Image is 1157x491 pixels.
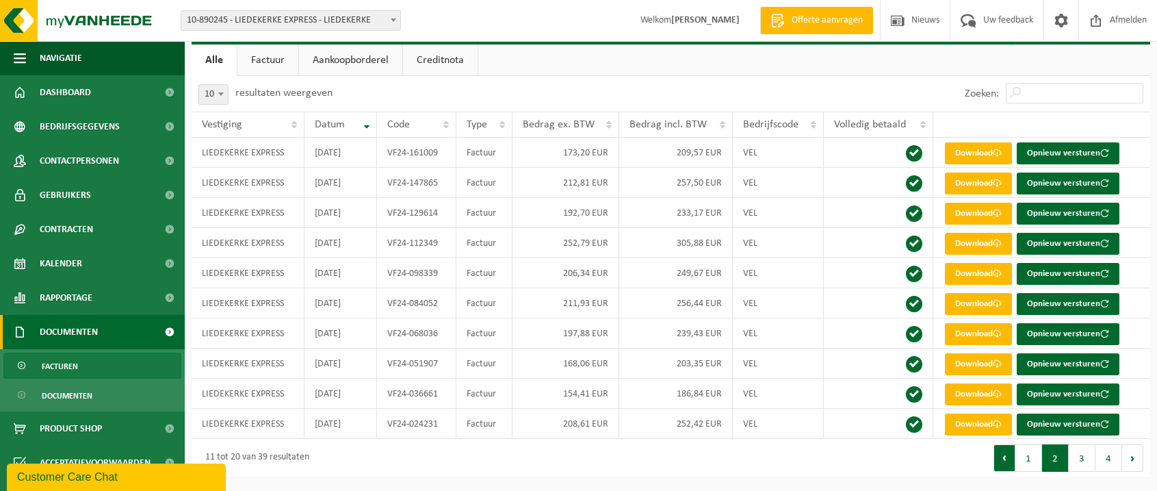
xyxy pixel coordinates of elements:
button: Previous [993,444,1015,472]
td: VF24-147865 [377,168,457,198]
span: Kalender [40,247,82,281]
a: Download [945,323,1012,345]
span: Dashboard [40,75,91,110]
span: Bedrag incl. BTW [629,119,707,130]
td: 249,67 EUR [619,258,732,288]
span: Bedrijfsgegevens [40,110,120,144]
span: Bedrijfscode [743,119,798,130]
a: Download [945,173,1012,194]
td: 203,35 EUR [619,349,732,379]
td: VEL [733,198,824,228]
td: Factuur [456,409,512,439]
td: [DATE] [304,198,377,228]
td: [DATE] [304,349,377,379]
button: Opnieuw versturen [1017,414,1119,436]
td: VEL [733,168,824,198]
td: Factuur [456,228,512,258]
td: LIEDEKERKE EXPRESS [192,379,304,409]
td: 208,61 EUR [512,409,620,439]
a: Download [945,383,1012,405]
td: Factuur [456,198,512,228]
td: [DATE] [304,379,377,409]
td: LIEDEKERKE EXPRESS [192,228,304,258]
td: Factuur [456,168,512,198]
td: [DATE] [304,409,377,439]
a: Download [945,353,1012,375]
span: Documenten [40,315,98,349]
td: VF24-024231 [377,409,457,439]
td: [DATE] [304,288,377,318]
span: 10-890245 - LIEDEKERKE EXPRESS - LIEDEKERKE [181,10,401,31]
td: 168,06 EUR [512,349,620,379]
td: VF24-129614 [377,198,457,228]
span: Documenten [42,383,92,409]
span: Contactpersonen [40,144,119,178]
td: LIEDEKERKE EXPRESS [192,258,304,288]
td: 252,79 EUR [512,228,620,258]
span: Datum [315,119,345,130]
button: Opnieuw versturen [1017,383,1119,405]
td: [DATE] [304,228,377,258]
span: Navigatie [40,41,82,75]
td: 206,34 EUR [512,258,620,288]
a: Download [945,414,1012,436]
a: Factuur [237,45,298,76]
td: VF24-051907 [377,349,457,379]
iframe: chat widget [7,461,229,491]
strong: [PERSON_NAME] [671,15,740,25]
span: Rapportage [40,281,92,315]
span: Vestiging [202,119,242,130]
span: 10 [198,84,229,105]
td: VEL [733,288,824,318]
span: Bedrag ex. BTW [523,119,595,130]
a: Download [945,203,1012,225]
span: 10-890245 - LIEDEKERKE EXPRESS - LIEDEKERKE [181,11,400,30]
td: VF24-098339 [377,258,457,288]
td: 209,57 EUR [619,138,732,168]
button: Opnieuw versturen [1017,263,1119,285]
button: Next [1122,444,1143,472]
td: 212,81 EUR [512,168,620,198]
span: Volledig betaald [834,119,906,130]
span: Code [387,119,410,130]
td: Factuur [456,379,512,409]
button: Opnieuw versturen [1017,203,1119,225]
td: VEL [733,228,824,258]
button: Opnieuw versturen [1017,142,1119,164]
td: LIEDEKERKE EXPRESS [192,198,304,228]
td: 154,41 EUR [512,379,620,409]
td: 239,43 EUR [619,318,732,349]
span: Product Shop [40,412,102,446]
td: [DATE] [304,258,377,288]
td: LIEDEKERKE EXPRESS [192,409,304,439]
a: Download [945,142,1012,164]
td: 256,44 EUR [619,288,732,318]
a: Documenten [3,382,181,408]
td: 305,88 EUR [619,228,732,258]
td: VF24-161009 [377,138,457,168]
td: 233,17 EUR [619,198,732,228]
td: 192,70 EUR [512,198,620,228]
td: Factuur [456,349,512,379]
label: Zoeken: [965,88,999,99]
button: Opnieuw versturen [1017,323,1119,345]
td: VEL [733,138,824,168]
td: VF24-036661 [377,379,457,409]
button: Opnieuw versturen [1017,293,1119,315]
td: VEL [733,349,824,379]
span: Contracten [40,212,93,247]
td: VEL [733,379,824,409]
span: Acceptatievoorwaarden [40,446,151,480]
td: Factuur [456,138,512,168]
a: Download [945,263,1012,285]
span: Offerte aanvragen [788,14,866,27]
td: Factuur [456,288,512,318]
td: [DATE] [304,138,377,168]
span: Gebruikers [40,178,91,212]
button: 3 [1069,444,1095,472]
span: Facturen [42,353,78,379]
a: Download [945,293,1012,315]
td: LIEDEKERKE EXPRESS [192,349,304,379]
button: Opnieuw versturen [1017,173,1119,194]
